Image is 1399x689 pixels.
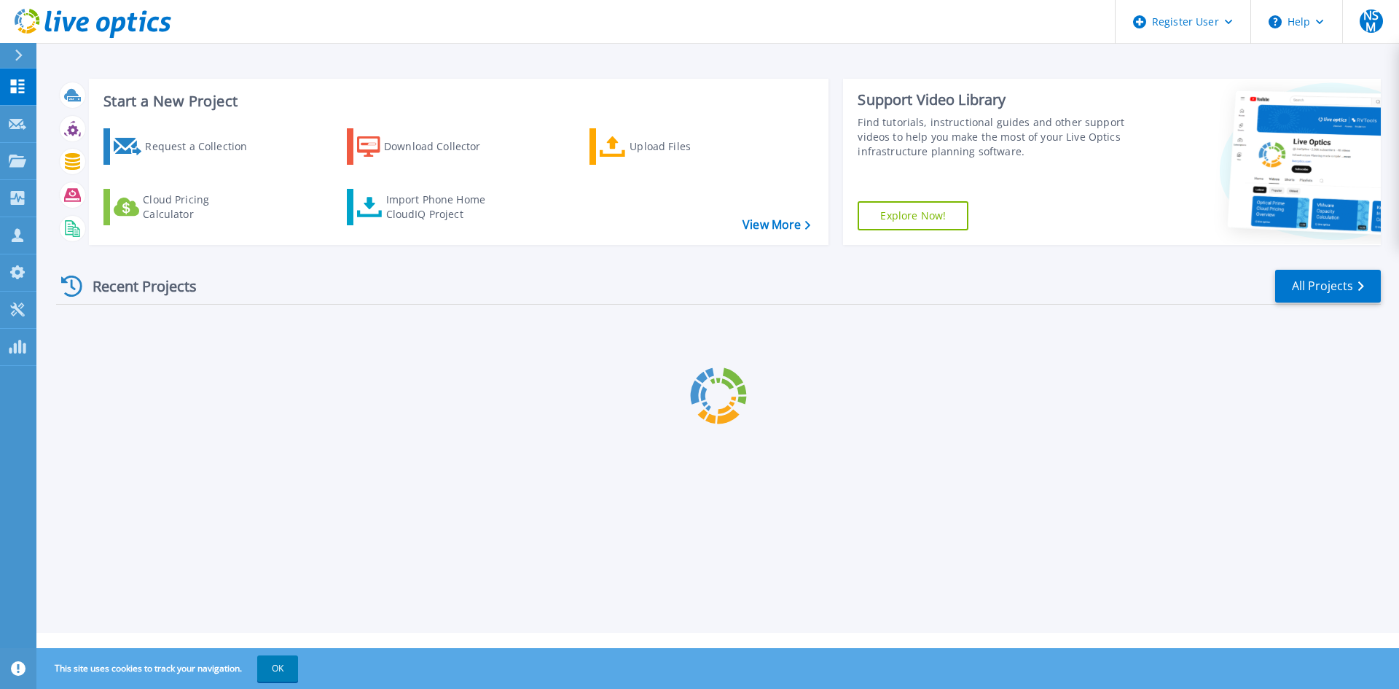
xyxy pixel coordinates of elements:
[103,189,266,225] a: Cloud Pricing Calculator
[347,128,509,165] a: Download Collector
[103,128,266,165] a: Request a Collection
[742,218,810,232] a: View More
[143,192,259,222] div: Cloud Pricing Calculator
[1360,9,1383,33] span: NSM
[40,655,298,682] span: This site uses cookies to track your navigation.
[103,93,810,109] h3: Start a New Project
[858,201,968,230] a: Explore Now!
[386,192,500,222] div: Import Phone Home CloudIQ Project
[1275,270,1381,303] a: All Projects
[384,132,501,161] div: Download Collector
[56,268,216,304] div: Recent Projects
[257,655,298,682] button: OK
[589,128,752,165] a: Upload Files
[145,132,262,161] div: Request a Collection
[858,90,1132,109] div: Support Video Library
[858,115,1132,159] div: Find tutorials, instructional guides and other support videos to help you make the most of your L...
[630,132,746,161] div: Upload Files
